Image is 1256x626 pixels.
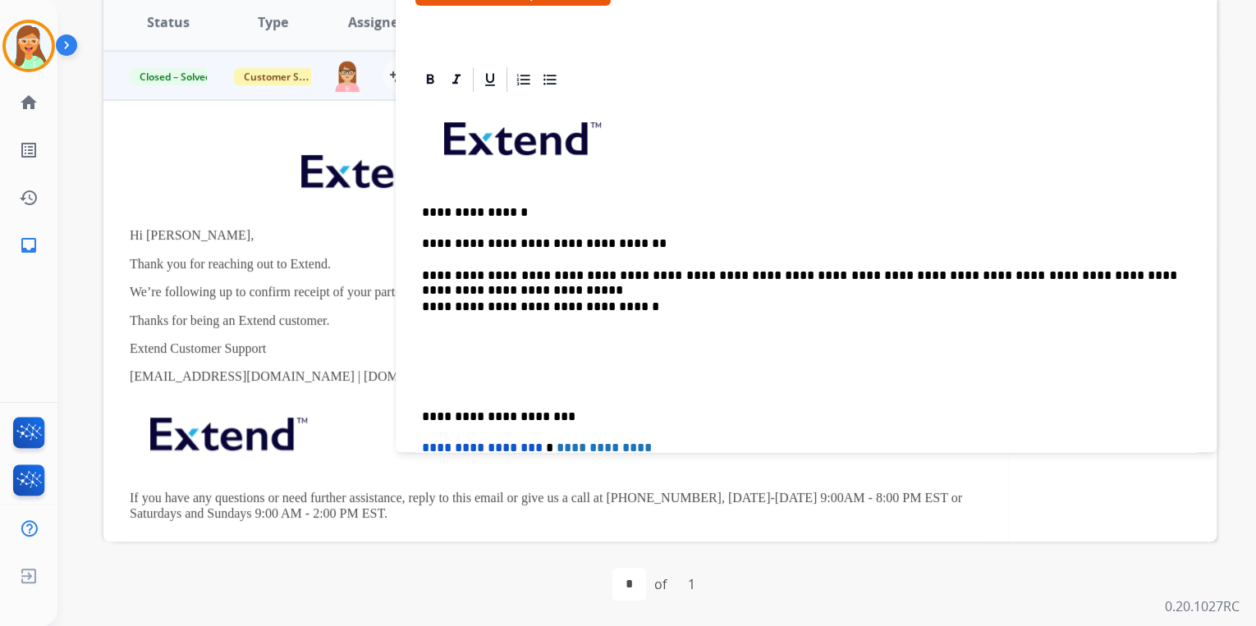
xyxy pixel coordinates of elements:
p: Hi [PERSON_NAME], [130,228,982,243]
mat-icon: list_alt [19,140,39,160]
span: Status [147,12,190,32]
img: extend.png [130,398,323,463]
span: Customer Support [234,68,341,85]
img: agent-avatar [332,59,363,92]
span: Type [258,12,288,32]
p: 0.20.1027RC [1165,596,1240,616]
p: If you have any questions or need further assistance, reply to this email or give us a call at [P... [130,491,982,521]
p: Thank you for reaching out to Extend. [130,257,982,272]
div: Underline [478,67,502,92]
div: Bold [418,67,442,92]
div: Bullet List [538,67,562,92]
p: [EMAIL_ADDRESS][DOMAIN_NAME] | [DOMAIN_NAME] [130,369,982,384]
span: Assignee [348,12,406,32]
div: of [654,574,667,594]
span: Closed – Solved [130,68,221,85]
mat-icon: history [19,188,39,208]
mat-icon: person_add [389,66,409,85]
p: We’re following up to confirm receipt of your parts order. If you need assistance with the repair... [130,285,982,299]
div: Italic [444,67,469,92]
mat-icon: inbox [19,235,39,255]
div: 1 [675,568,708,601]
mat-icon: home [19,93,39,112]
img: avatar [6,23,52,69]
div: Ordered List [511,67,536,92]
img: extend.png [281,135,474,200]
p: Thanks for being an Extend customer. [130,313,982,328]
p: Extend Customer Support [130,341,982,356]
